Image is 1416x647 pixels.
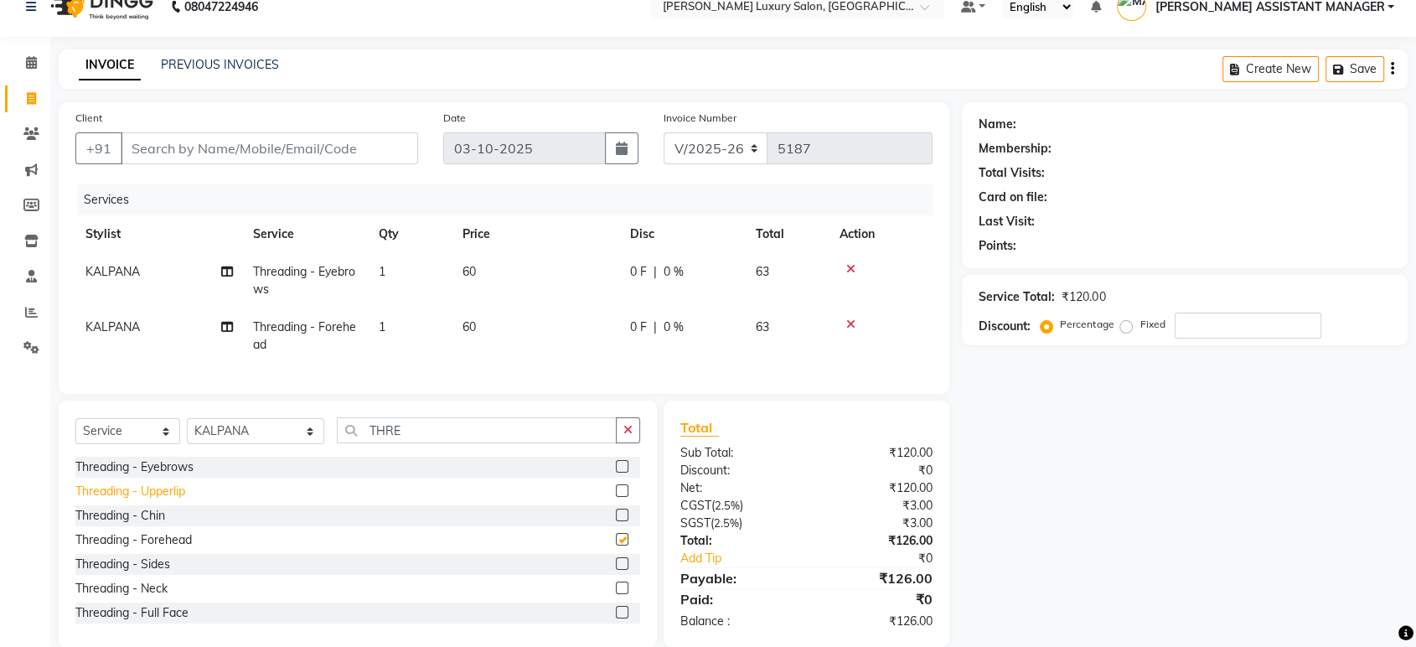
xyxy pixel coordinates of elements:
[807,568,946,588] div: ₹126.00
[979,288,1055,306] div: Service Total:
[680,498,711,513] span: CGST
[1140,317,1165,332] label: Fixed
[337,417,617,443] input: Search or Scan
[75,111,102,126] label: Client
[807,497,946,515] div: ₹3.00
[1326,56,1384,82] button: Save
[664,111,736,126] label: Invoice Number
[243,215,369,253] th: Service
[668,613,807,630] div: Balance :
[756,319,769,334] span: 63
[75,215,243,253] th: Stylist
[75,507,165,525] div: Threading - Chin
[75,556,170,573] div: Threading - Sides
[668,479,807,497] div: Net:
[253,319,356,352] span: Threading - Forehead
[379,264,385,279] span: 1
[85,264,140,279] span: KALPANA
[756,264,769,279] span: 63
[668,515,807,532] div: ( )
[75,580,168,598] div: Threading - Neck
[1062,288,1105,306] div: ₹120.00
[463,319,476,334] span: 60
[807,462,946,479] div: ₹0
[668,550,829,567] a: Add Tip
[85,319,140,334] span: KALPANA
[807,515,946,532] div: ₹3.00
[668,497,807,515] div: ( )
[75,531,192,549] div: Threading - Forehead
[75,604,189,622] div: Threading - Full Face
[75,483,185,500] div: Threading - Upperlip
[121,132,418,164] input: Search by Name/Mobile/Email/Code
[452,215,620,253] th: Price
[746,215,829,253] th: Total
[1222,56,1319,82] button: Create New
[979,140,1052,158] div: Membership:
[75,132,122,164] button: +91
[979,164,1045,182] div: Total Visits:
[807,444,946,462] div: ₹120.00
[714,516,739,530] span: 2.5%
[463,264,476,279] span: 60
[664,263,684,281] span: 0 %
[807,479,946,497] div: ₹120.00
[654,263,657,281] span: |
[979,213,1035,230] div: Last Visit:
[829,215,933,253] th: Action
[807,532,946,550] div: ₹126.00
[654,318,657,336] span: |
[680,419,719,437] span: Total
[829,550,945,567] div: ₹0
[979,237,1016,255] div: Points:
[979,318,1031,335] div: Discount:
[668,532,807,550] div: Total:
[664,318,684,336] span: 0 %
[161,57,279,72] a: PREVIOUS INVOICES
[379,319,385,334] span: 1
[715,499,740,512] span: 2.5%
[807,613,946,630] div: ₹126.00
[443,111,466,126] label: Date
[807,589,946,609] div: ₹0
[979,116,1016,133] div: Name:
[630,318,647,336] span: 0 F
[620,215,746,253] th: Disc
[668,568,807,588] div: Payable:
[668,462,807,479] div: Discount:
[369,215,452,253] th: Qty
[630,263,647,281] span: 0 F
[1060,317,1114,332] label: Percentage
[253,264,355,297] span: Threading - Eyebrows
[979,189,1047,206] div: Card on file:
[668,444,807,462] div: Sub Total:
[668,589,807,609] div: Paid:
[75,458,194,476] div: Threading - Eyebrows
[680,515,711,531] span: SGST
[79,50,141,80] a: INVOICE
[77,184,945,215] div: Services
